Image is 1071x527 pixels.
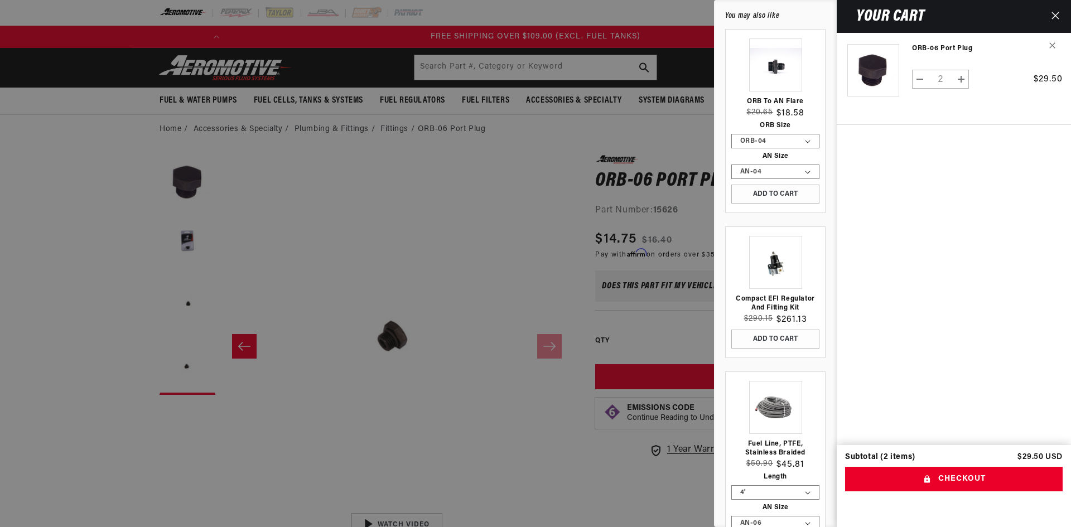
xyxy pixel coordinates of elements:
input: Quantity for ORB-06 Port Plug [928,70,954,89]
a: ORB-06 Port Plug [912,44,1023,53]
button: Remove ORB-06 Port Plug [1043,36,1062,55]
h2: Your cart [845,9,924,23]
div: Subtotal (2 items) [845,453,915,461]
span: $29.50 [1034,75,1063,84]
button: Checkout [845,467,1063,492]
iframe: PayPal-paypal [845,491,1063,516]
p: $29.50 USD [1017,453,1063,461]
